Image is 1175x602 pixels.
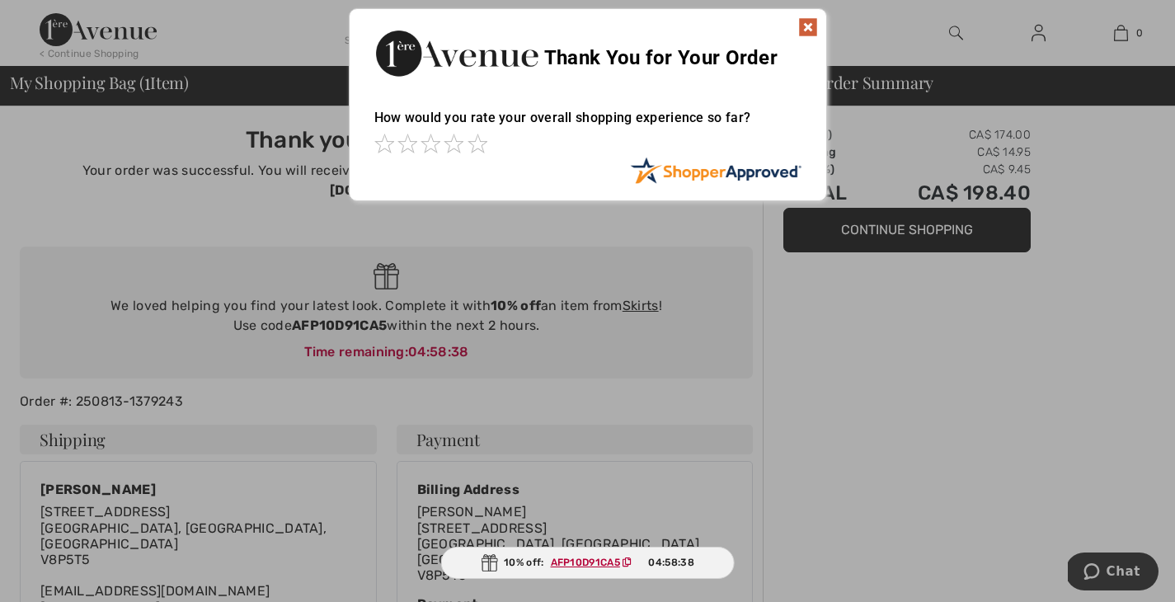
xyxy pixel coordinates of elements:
div: 10% off: [440,547,735,579]
img: Gift.svg [481,554,497,571]
span: Chat [39,12,73,26]
span: Thank You for Your Order [544,46,778,69]
span: 04:58:38 [648,555,693,570]
img: Thank You for Your Order [374,26,539,81]
img: x [798,17,818,37]
ins: AFP10D91CA5 [551,557,620,568]
div: How would you rate your overall shopping experience so far? [374,93,801,157]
